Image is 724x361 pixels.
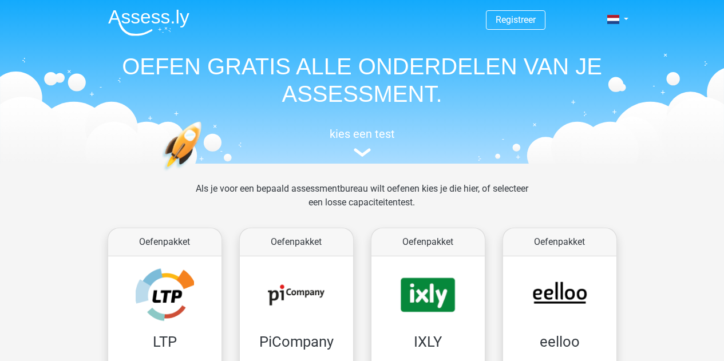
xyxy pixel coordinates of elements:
[496,14,536,25] a: Registreer
[354,148,371,157] img: assessment
[108,9,189,36] img: Assessly
[99,127,626,141] h5: kies een test
[99,127,626,157] a: kies een test
[99,53,626,108] h1: OEFEN GRATIS ALLE ONDERDELEN VAN JE ASSESSMENT.
[187,182,537,223] div: Als je voor een bepaald assessmentbureau wilt oefenen kies je die hier, of selecteer een losse ca...
[162,121,246,225] img: oefenen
